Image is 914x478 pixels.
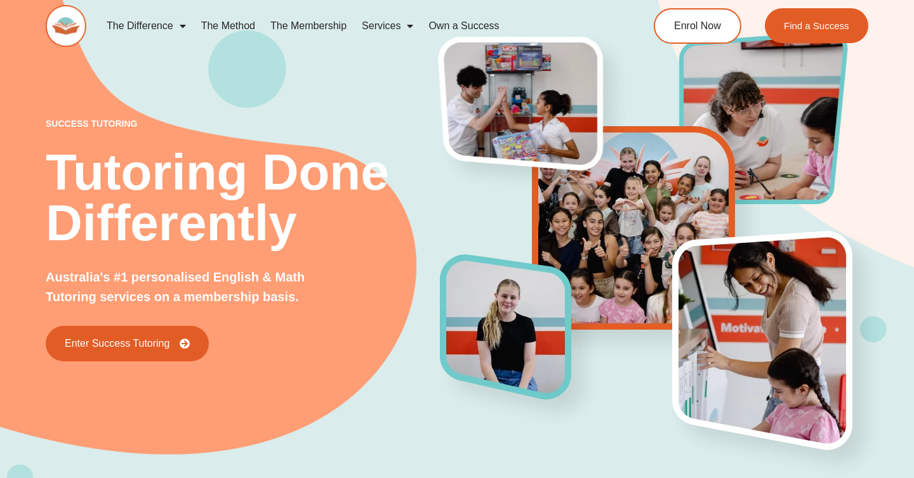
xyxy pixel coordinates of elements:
a: Enter Success Tutoring [46,326,209,361]
span: Enter Success Tutoring [65,339,169,349]
a: The Method [194,11,263,41]
span: Find a Success [784,21,849,30]
a: Find a Success [765,8,868,43]
a: The Difference [99,11,194,41]
p: success tutoring [46,119,440,128]
p: Australia's #1 personalised English & Math Tutoring services on a membership basis. [46,268,334,307]
nav: Menu [99,11,607,41]
a: The Membership [263,11,354,41]
h2: Tutoring Done Differently [46,147,440,249]
a: Enrol Now [654,8,741,44]
span: Enrol Now [674,21,721,31]
a: Services [354,11,421,41]
a: Own a Success [421,11,507,41]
